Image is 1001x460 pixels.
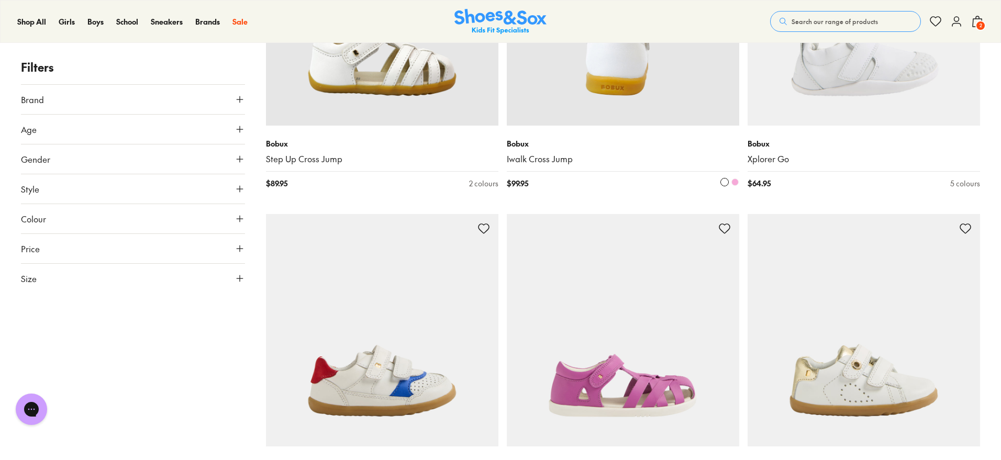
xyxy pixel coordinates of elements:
a: Sale [232,16,248,27]
span: 2 [975,20,986,31]
button: Size [21,264,245,293]
span: $ 99.95 [507,178,528,189]
span: Age [21,123,37,136]
a: Brands [195,16,220,27]
button: Gender [21,144,245,174]
img: SNS_Logo_Responsive.svg [454,9,547,35]
button: 2 [971,10,984,33]
span: Colour [21,212,46,225]
a: Boys [87,16,104,27]
a: School [116,16,138,27]
a: Shoes & Sox [454,9,547,35]
a: Iwalk Cross Jump [507,153,739,165]
div: 2 colours [469,178,498,189]
span: Style [21,183,39,195]
button: Age [21,115,245,144]
button: Search our range of products [770,11,921,32]
a: Shop All [17,16,46,27]
p: Bobux [748,138,980,149]
span: Search our range of products [792,17,878,26]
a: Step Up Cross Jump [266,153,498,165]
iframe: Gorgias live chat messenger [10,390,52,429]
p: Bobux [507,138,739,149]
button: Style [21,174,245,204]
button: Brand [21,85,245,114]
span: $ 64.95 [748,178,771,189]
a: Sneakers [151,16,183,27]
div: 5 colours [950,178,980,189]
span: Gender [21,153,50,165]
button: Colour [21,204,245,233]
a: Xplorer Go [748,153,980,165]
span: Size [21,272,37,285]
p: Filters [21,59,245,76]
button: Price [21,234,245,263]
a: Girls [59,16,75,27]
span: $ 89.95 [266,178,287,189]
span: Price [21,242,40,255]
span: Brand [21,93,44,106]
p: Bobux [266,138,498,149]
